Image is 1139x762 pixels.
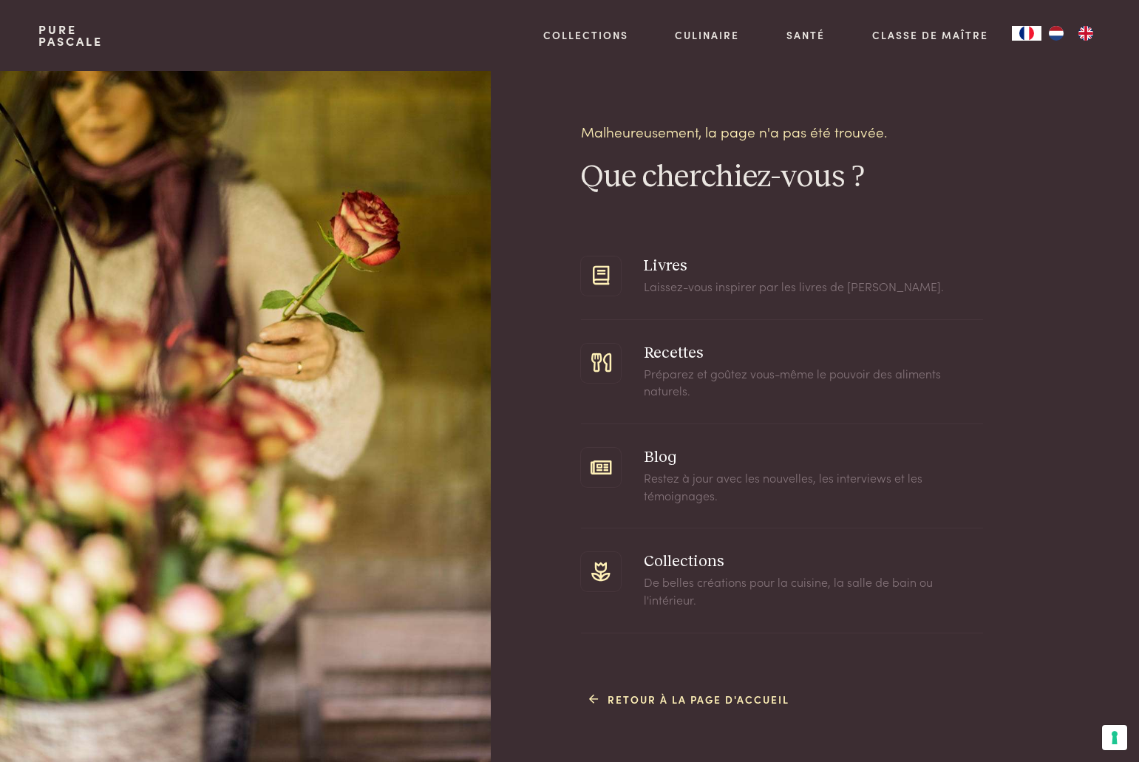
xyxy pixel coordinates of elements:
[38,24,103,47] a: PurePascale
[644,345,703,361] a: Recettes
[644,554,724,570] a: Collections
[1041,26,1071,41] a: NL
[644,258,687,274] a: Livres
[589,692,789,707] a: Retour à la page d'accueil
[1071,26,1101,41] a: EN
[675,27,739,43] a: Culinaire
[1012,26,1041,41] div: Language
[1041,26,1101,41] ul: Language list
[872,27,988,43] a: Classe de maître
[581,121,887,143] p: Malheureusement, la page n'a pas été trouvée.
[543,27,628,43] a: Collections
[1012,26,1101,41] aside: Language selected: Français
[1102,725,1127,750] button: Vos préférences en matière de consentement pour les technologies de suivi
[1012,26,1041,41] a: FR
[581,158,983,197] h2: Que cherchiez-vous ?
[786,27,825,43] a: Santé
[644,449,676,466] a: Blog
